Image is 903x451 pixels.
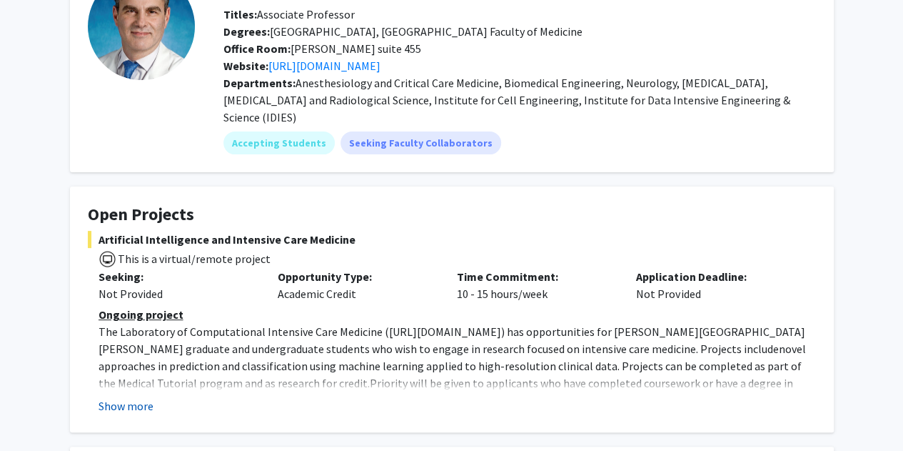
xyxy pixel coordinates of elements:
button: Show more [99,397,153,415]
u: Ongoing project [99,307,183,322]
span: Artificial Intelligence and Intensive Care Medicine [88,231,816,248]
h4: Open Projects [88,204,816,225]
div: Academic Credit [267,268,446,302]
p: Opportunity Type: [278,268,435,285]
div: Not Provided [99,285,256,302]
b: Degrees: [223,24,270,39]
mat-chip: Seeking Faculty Collaborators [340,132,501,154]
div: Not Provided [625,268,804,302]
iframe: Chat [11,387,61,440]
p: Application Deadline: [636,268,794,285]
b: Titles: [223,7,257,21]
span: [PERSON_NAME] suite 455 [223,41,421,56]
div: 10 - 15 hours/week [446,268,625,302]
b: Departments: [223,76,296,90]
span: This is a virtual/remote project [116,252,271,266]
span: Associate Professor [223,7,355,21]
span: novel approaches in prediction and classification using machine learning applied to high-resoluti... [99,342,806,390]
b: Website: [223,59,268,73]
mat-chip: Accepting Students [223,132,335,154]
span: [GEOGRAPHIC_DATA], [GEOGRAPHIC_DATA] Faculty of Medicine [223,24,582,39]
a: Opens in a new tab [268,59,380,73]
span: Anesthesiology and Critical Care Medicine, Biomedical Engineering, Neurology, [MEDICAL_DATA], [ME... [223,76,790,124]
span: The Laboratory of Computational Intensive Care Medicine ( [99,324,389,339]
p: Time Commitment: [457,268,615,285]
b: Office Room: [223,41,291,56]
p: Seeking: [99,268,256,285]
